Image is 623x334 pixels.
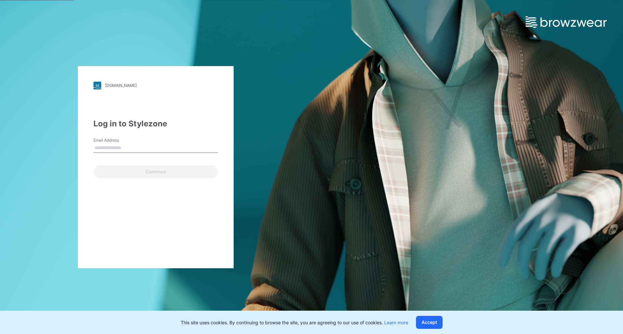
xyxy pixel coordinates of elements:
div: [DOMAIN_NAME] [105,83,137,88]
button: Accept [416,316,443,329]
label: Email Address [93,137,139,143]
a: [DOMAIN_NAME] [93,82,218,89]
img: browzwear-logo.e42bd6dac1945053ebaf764b6aa21510.svg [526,16,607,28]
div: Log in to Stylezone [93,118,218,130]
a: Learn more [384,320,408,325]
img: stylezone-logo.562084cfcfab977791bfbf7441f1a819.svg [93,82,101,89]
p: This site uses cookies. By continuing to browse the site, you are agreeing to our use of cookies. [181,319,408,326]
